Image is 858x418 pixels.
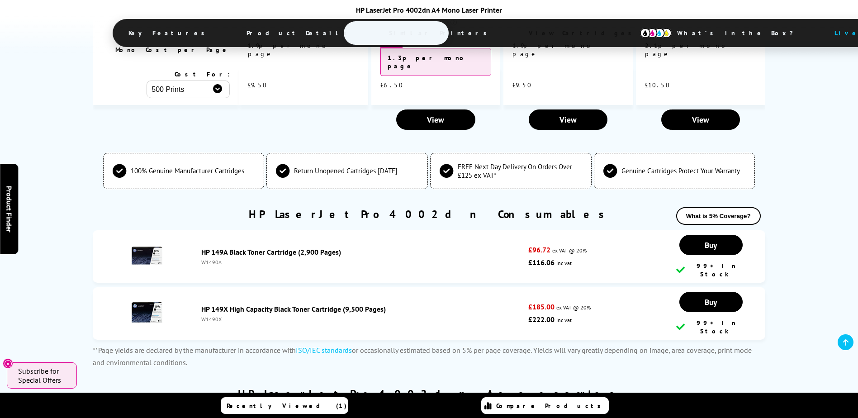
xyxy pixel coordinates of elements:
a: HP LaserJet Pro 4002dn Consumables [249,207,610,221]
span: £9.50 [248,81,267,89]
button: Close [3,358,13,369]
div: 1.3p per mono page [380,48,491,76]
span: View [692,114,709,125]
div: 99+ In Stock [676,319,746,335]
span: £10.50 [645,81,670,89]
a: HP LaserJet Pro 4002dn Accessories [238,387,620,401]
strong: £222.00 [528,315,555,324]
span: Key Features [115,22,223,44]
div: W1490A [201,259,524,266]
a: HP 149X High Capacity Black Toner Cartridge (9,500 Pages) [201,304,386,313]
a: View [529,109,608,130]
span: Cost For: [175,70,230,78]
strong: £185.00 [528,302,555,311]
p: **Page yields are declared by the manufacturer in accordance with or occasionally estimated based... [93,344,765,369]
span: FREE Next Day Delivery On Orders Over £125 ex VAT* [458,162,582,180]
span: View [559,114,577,125]
span: 100% Genuine Manufacturer Cartridges [131,166,244,175]
span: Compare Products [496,402,606,410]
strong: £96.72 [528,245,550,254]
img: HP 149X High Capacity Black Toner Cartridge (9,500 Pages) [131,297,163,328]
span: What’s in the Box? [664,22,815,44]
a: Compare Products [481,397,609,414]
span: Similar Printers [375,22,505,44]
span: £6.50 [380,81,403,89]
span: Product Details [233,22,365,44]
span: Return Unopened Cartridges [DATE] [294,166,398,175]
span: Subscribe for Special Offers [18,366,68,385]
img: HP 149A Black Toner Cartridge (2,900 Pages) [131,240,163,271]
span: ex VAT @ 20% [556,304,591,311]
a: View [396,109,475,130]
span: inc vat [556,260,572,266]
div: HP LaserJet Pro 4002dn A4 Mono Laser Printer [113,5,746,14]
strong: £116.06 [528,258,555,267]
span: £9.50 [512,81,532,89]
div: W1490X [201,316,524,323]
a: Recently Viewed (1) [221,397,348,414]
a: HP 149A Black Toner Cartridge (2,900 Pages) [201,247,341,256]
span: Recently Viewed (1) [227,402,347,410]
div: 99+ In Stock [676,262,746,278]
span: Product Finder [5,186,14,233]
button: What is 5% Coverage? [676,207,761,225]
a: ISO/IEC standards [296,346,352,355]
img: cmyk-icon.svg [640,28,672,38]
span: Buy [705,240,717,250]
a: View [661,109,740,130]
span: Genuine Cartridges Protect Your Warranty [621,166,740,175]
span: inc vat [556,317,572,323]
span: View [427,114,444,125]
span: ex VAT @ 20% [552,247,587,254]
span: Buy [705,297,717,307]
span: View Cartridges [515,21,654,45]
